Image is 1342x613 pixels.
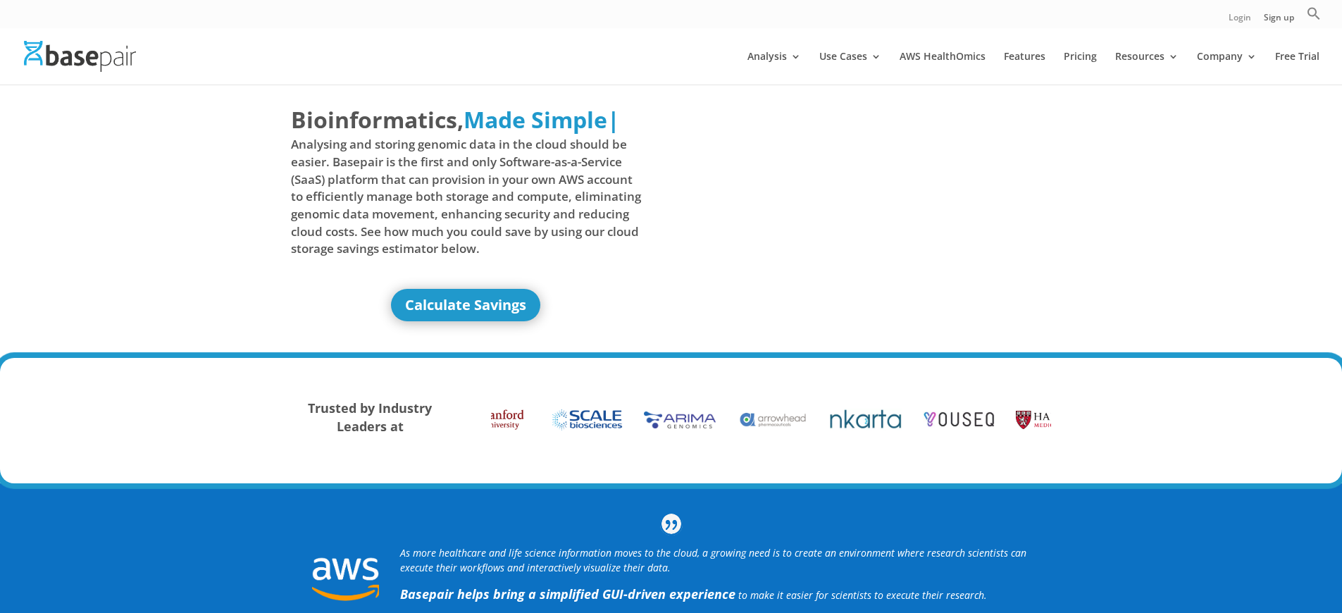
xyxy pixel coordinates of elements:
strong: Trusted by Industry Leaders at [308,400,432,435]
span: Bioinformatics, [291,104,464,136]
span: Made Simple [464,104,607,135]
i: As more healthcare and life science information moves to the cloud, a growing need is to create a... [400,546,1026,574]
a: Resources [1115,51,1179,85]
a: Calculate Savings [391,289,540,321]
a: Analysis [747,51,801,85]
a: Features [1004,51,1045,85]
span: to make it easier for scientists to execute their research. [738,588,987,602]
a: Use Cases [819,51,881,85]
a: Sign up [1264,13,1294,28]
iframe: Basepair - NGS Analysis Simplified [682,104,1033,301]
svg: Search [1307,6,1321,20]
a: Pricing [1064,51,1097,85]
span: | [607,104,620,135]
a: Free Trial [1275,51,1319,85]
img: Basepair [24,41,136,71]
a: Company [1197,51,1257,85]
a: Search Icon Link [1307,6,1321,28]
span: Analysing and storing genomic data in the cloud should be easier. Basepair is the first and only ... [291,136,642,257]
strong: Basepair helps bring a simplified GUI-driven experience [400,586,735,602]
a: AWS HealthOmics [900,51,986,85]
a: Login [1229,13,1251,28]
